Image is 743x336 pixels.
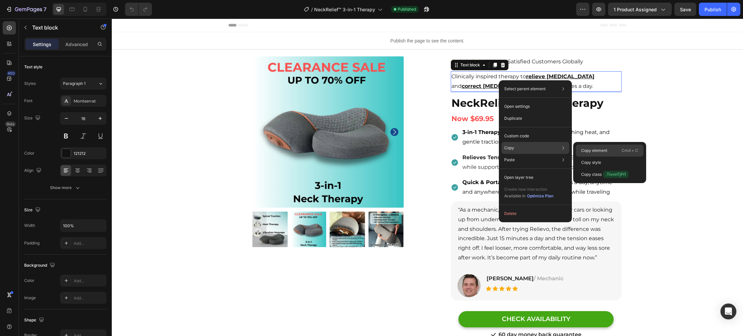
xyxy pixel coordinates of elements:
[581,148,607,154] p: Copy element
[24,64,42,70] div: Text style
[60,220,106,232] input: Auto
[398,6,416,12] span: Published
[347,293,502,309] a: CHECK AVAILABILITY
[699,3,727,16] button: Publish
[705,6,721,13] div: Publish
[63,81,86,87] span: Paragraph 1
[720,303,736,319] div: Open Intercom Messenger
[279,109,287,117] button: Carousel Next Arrow
[504,145,514,151] p: Copy
[347,43,370,49] div: Text block
[390,297,459,305] div: CHECK AVAILABILITY
[422,257,452,263] span: / Mechanic
[125,3,152,16] div: Undo/Redo
[74,278,105,284] div: Add...
[351,136,454,142] strong: Relieves Tension & Improves Posture
[24,261,56,270] div: Background
[5,121,16,127] div: Beta
[50,184,81,191] div: Show more
[314,6,375,13] span: NeckRelief™ 3-in-1 Therapy
[340,96,382,104] strong: Now $69.95
[614,6,657,13] span: 1 product assigned
[339,77,510,92] h2: NeckRelief™ 3-in-1 Therapy
[502,208,569,220] button: Delete
[527,193,554,199] button: Optimize Plan
[504,186,554,193] p: Create new interaction
[24,206,42,215] div: Size
[351,161,416,167] strong: Quick & Portable Relief
[374,38,471,48] p: 16,000+ Satisfied Customers Globally
[351,110,498,126] span: – Combines massage, soothing heat, and gentle traction support
[390,96,430,104] span: Was $169.90
[6,71,16,76] div: 450
[60,78,106,90] button: Paragraph 1
[65,41,88,48] p: Advanced
[346,187,503,244] p: “As a mechanic, I’m constantly leaning over cars or looking up from underneath them, and it’s tak...
[674,3,696,16] button: Save
[414,55,483,61] u: relieve [MEDICAL_DATA]
[24,114,42,123] div: Size
[24,278,34,284] div: Color
[24,240,39,246] div: Padding
[112,19,743,336] iframe: Design area
[351,136,508,152] span: – Eases stiff muscles while supporting natural alignment to reduce “tech neck.”
[603,171,629,178] span: .TlvnnTjPI1
[504,174,533,180] p: Open layer tree
[504,86,546,92] p: Select parent element
[24,223,35,229] div: Width
[504,103,530,109] p: Open settings
[504,133,529,139] p: Custom code
[24,166,43,175] div: Align
[32,24,89,32] p: Text block
[581,160,601,166] p: Copy style
[74,98,105,104] div: Montserrat
[346,255,369,279] img: Alt Image
[387,312,470,320] p: 60 day money back guarantee
[24,150,34,156] div: Color
[504,115,522,121] p: Duplicate
[504,157,515,163] p: Paste
[311,6,313,13] span: /
[24,98,33,104] div: Font
[74,240,105,246] div: Add...
[375,257,422,263] span: [PERSON_NAME]
[351,110,389,117] strong: 3-in-1 Therapy
[504,193,525,198] span: Available in
[340,53,509,73] p: Clinically inspired therapy to and in just 15 minutes a day.
[350,64,419,71] u: correct [MEDICAL_DATA]
[43,5,46,13] p: 7
[24,182,106,194] button: Show more
[24,81,36,87] div: Styles
[680,7,691,12] span: Save
[74,151,105,157] div: 121212
[24,295,36,301] div: Image
[351,161,501,176] span: – Just 15 minutes a day, anytime and anywhere—at home, in the office, or while traveling
[581,171,629,178] p: Copy class
[24,316,45,325] div: Shape
[3,3,49,16] button: 7
[608,3,672,16] button: 1 product assigned
[33,41,51,48] p: Settings
[622,147,638,154] p: Cmd + C
[74,295,105,301] div: Add...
